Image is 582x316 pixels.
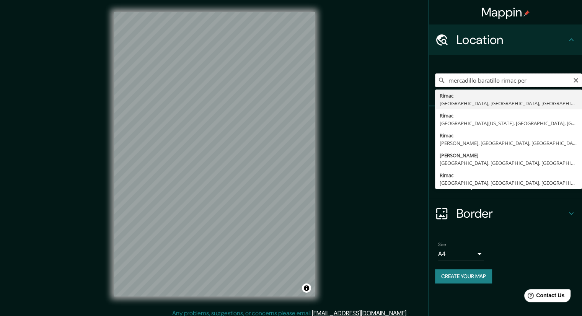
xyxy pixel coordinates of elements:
div: [PERSON_NAME], [GEOGRAPHIC_DATA], [GEOGRAPHIC_DATA] [440,139,577,147]
div: Location [429,24,582,55]
label: Size [438,241,446,248]
div: [GEOGRAPHIC_DATA], [GEOGRAPHIC_DATA], [GEOGRAPHIC_DATA] [440,159,577,167]
button: Create your map [435,269,492,283]
h4: Mappin [481,5,530,20]
div: Pins [429,106,582,137]
button: Clear [573,76,579,83]
input: Pick your city or area [435,73,582,87]
div: Rímac [440,112,577,119]
h4: Location [456,32,567,47]
iframe: Help widget launcher [514,286,574,308]
div: Layout [429,168,582,198]
img: pin-icon.png [523,10,530,16]
div: [PERSON_NAME] [440,151,577,159]
div: A4 [438,248,484,260]
div: Border [429,198,582,229]
div: Rímac [440,92,577,99]
div: Rimac [440,132,577,139]
h4: Layout [456,175,567,191]
div: [GEOGRAPHIC_DATA][US_STATE], [GEOGRAPHIC_DATA], [GEOGRAPHIC_DATA] [440,119,577,127]
div: Style [429,137,582,168]
div: Rimac [440,171,577,179]
div: [GEOGRAPHIC_DATA], [GEOGRAPHIC_DATA], [GEOGRAPHIC_DATA] [440,179,577,187]
h4: Border [456,206,567,221]
button: Toggle attribution [302,283,311,293]
div: [GEOGRAPHIC_DATA], [GEOGRAPHIC_DATA], [GEOGRAPHIC_DATA] [440,99,577,107]
canvas: Map [114,12,315,296]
